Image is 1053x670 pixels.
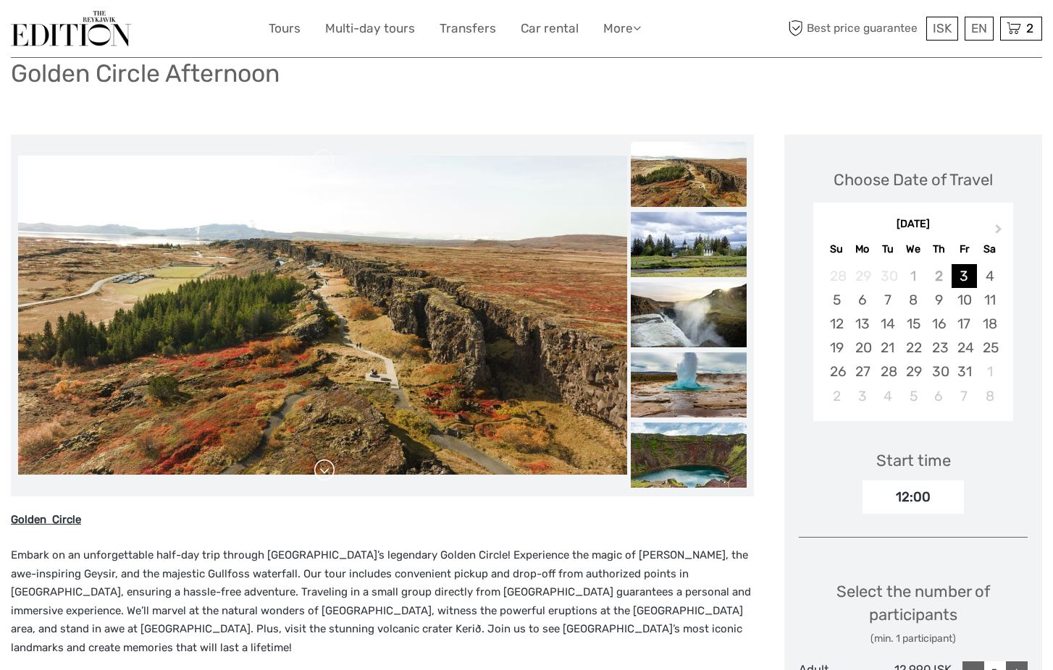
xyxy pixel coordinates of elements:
[900,239,926,259] div: We
[849,288,875,312] div: Choose Monday, October 6th, 2025
[977,336,1002,360] div: Choose Saturday, October 25th, 2025
[521,18,579,39] a: Car rental
[849,360,875,383] div: Choose Monday, October 27th, 2025
[977,360,1002,383] div: Choose Saturday, November 1st, 2025
[1024,21,1036,35] span: 2
[631,212,747,277] img: 36cdb6c1a96e4f3ba49dae039b9777af_slider_thumbnail.jpg
[965,17,994,41] div: EN
[926,384,952,408] div: Choose Thursday, November 6th, 2025
[977,384,1002,408] div: Choose Saturday, November 8th, 2025
[824,264,849,288] div: Not available Sunday, September 28th, 2025
[952,239,977,259] div: Fr
[875,288,900,312] div: Choose Tuesday, October 7th, 2025
[926,264,952,288] div: Not available Thursday, October 2nd, 2025
[818,264,1008,408] div: month 2025-10
[631,423,747,488] img: f0700565b53b41498eb023f621f3e56e_slider_thumbnail.jpg
[952,336,977,360] div: Choose Friday, October 24th, 2025
[875,384,900,408] div: Choose Tuesday, November 4th, 2025
[933,21,952,35] span: ISK
[977,312,1002,336] div: Choose Saturday, October 18th, 2025
[926,312,952,336] div: Choose Thursday, October 16th, 2025
[813,217,1013,232] div: [DATE]
[20,25,164,37] p: We're away right now. Please check back later!
[799,580,1028,646] div: Select the number of participants
[952,288,977,312] div: Choose Friday, October 10th, 2025
[900,312,926,336] div: Choose Wednesday, October 15th, 2025
[824,239,849,259] div: Su
[952,384,977,408] div: Choose Friday, November 7th, 2025
[875,336,900,360] div: Choose Tuesday, October 21st, 2025
[926,336,952,360] div: Choose Thursday, October 23rd, 2025
[11,59,280,88] h1: Golden Circle Afternoon
[989,221,1012,244] button: Next Month
[824,360,849,383] div: Choose Sunday, October 26th, 2025
[952,264,977,288] div: Choose Friday, October 3rd, 2025
[900,360,926,383] div: Choose Wednesday, October 29th, 2025
[631,142,747,207] img: 139d9eb5e8d1443abe62eedd3ab1b34b_slider_thumbnail.jpg
[977,264,1002,288] div: Choose Saturday, October 4th, 2025
[875,312,900,336] div: Choose Tuesday, October 14th, 2025
[824,336,849,360] div: Choose Sunday, October 19th, 2025
[603,18,641,39] a: More
[11,11,131,46] img: The Reykjavík Edition
[900,336,926,360] div: Choose Wednesday, October 22nd, 2025
[977,288,1002,312] div: Choose Saturday, October 11th, 2025
[834,169,993,191] div: Choose Date of Travel
[849,312,875,336] div: Choose Monday, October 13th, 2025
[849,336,875,360] div: Choose Monday, October 20th, 2025
[440,18,496,39] a: Transfers
[784,17,923,41] span: Best price guarantee
[631,282,747,347] img: 2a7a63a765394a758ddb59500753a890_slider_thumbnail.jpg
[952,360,977,383] div: Choose Friday, October 31st, 2025
[977,239,1002,259] div: Sa
[849,384,875,408] div: Choose Monday, November 3rd, 2025
[849,264,875,288] div: Not available Monday, September 29th, 2025
[875,264,900,288] div: Not available Tuesday, September 30th, 2025
[926,360,952,383] div: Choose Thursday, October 30th, 2025
[11,513,81,526] strong: Golden Circle
[952,312,977,336] div: Choose Friday, October 17th, 2025
[824,384,849,408] div: Choose Sunday, November 2nd, 2025
[824,288,849,312] div: Choose Sunday, October 5th, 2025
[824,312,849,336] div: Choose Sunday, October 12th, 2025
[926,239,952,259] div: Th
[900,384,926,408] div: Choose Wednesday, November 5th, 2025
[900,288,926,312] div: Choose Wednesday, October 8th, 2025
[631,352,747,417] img: 8a59149ce9894b79b818368c3e805316_slider_thumbnail.jpg
[11,546,754,657] p: Embark on an unforgettable half-day trip through [GEOGRAPHIC_DATA]’s legendary Golden Circle! Exp...
[876,449,951,472] div: Start time
[269,18,301,39] a: Tours
[875,239,900,259] div: Tu
[900,264,926,288] div: Not available Wednesday, October 1st, 2025
[325,18,415,39] a: Multi-day tours
[875,360,900,383] div: Choose Tuesday, October 28th, 2025
[799,632,1028,646] div: (min. 1 participant)
[926,288,952,312] div: Choose Thursday, October 9th, 2025
[863,480,964,514] div: 12:00
[167,22,184,40] button: Open LiveChat chat widget
[849,239,875,259] div: Mo
[18,156,627,475] img: 139d9eb5e8d1443abe62eedd3ab1b34b_main_slider.jpg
